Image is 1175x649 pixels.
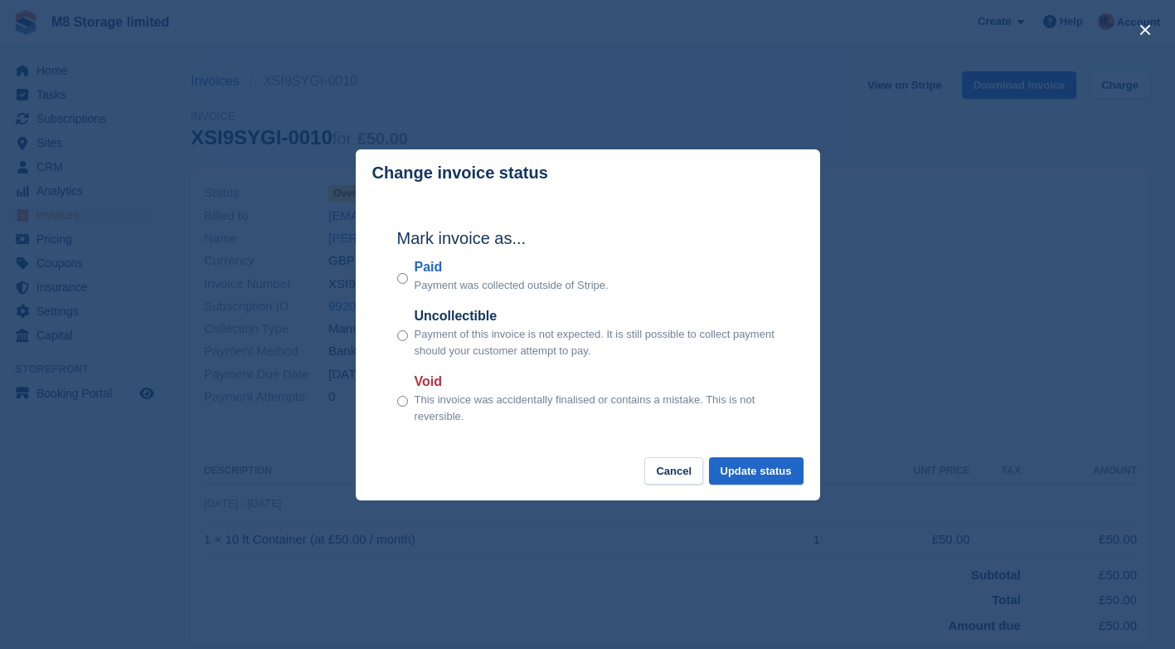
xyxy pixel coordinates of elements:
h2: Mark invoice as... [397,226,779,251]
button: Update status [709,457,804,485]
label: Uncollectible [415,306,779,326]
button: Cancel [644,457,703,485]
p: Payment was collected outside of Stripe. [415,277,609,294]
p: Payment of this invoice is not expected. It is still possible to collect payment should your cust... [415,326,779,359]
label: Void [415,372,779,392]
p: Change invoice status [372,163,548,183]
button: close [1132,17,1158,43]
label: Paid [415,257,609,277]
p: This invoice was accidentally finalised or contains a mistake. This is not reversible. [415,392,779,424]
